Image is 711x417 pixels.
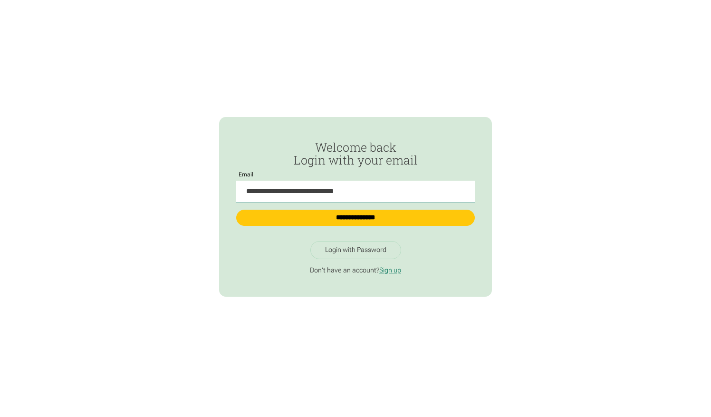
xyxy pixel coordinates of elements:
p: Don't have an account? [236,266,475,275]
form: Passwordless Login [236,141,475,234]
a: Sign up [379,266,401,274]
div: Login with Password [325,246,386,254]
h2: Welcome back Login with your email [236,141,475,167]
label: Email [236,172,257,178]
